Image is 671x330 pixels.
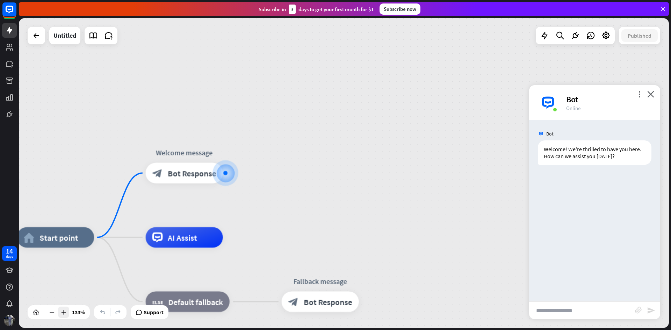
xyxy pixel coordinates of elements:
span: Default fallback [168,296,223,307]
span: Start point [39,232,78,242]
i: block_fallback [152,296,163,307]
div: 133% [70,307,87,318]
i: block_bot_response [288,296,298,307]
span: AI Assist [168,232,197,242]
div: Online [566,105,652,111]
i: more_vert [636,91,643,97]
i: send [647,306,655,315]
div: Fallback message [274,276,367,286]
i: block_attachment [635,307,642,314]
i: close [647,91,654,97]
div: Welcome! We're thrilled to have you here. How can we assist you [DATE]? [538,140,651,165]
div: Bot [566,94,652,105]
div: Subscribe in days to get your first month for $1 [259,5,374,14]
div: Untitled [53,27,76,44]
div: 3 [289,5,296,14]
button: Published [621,29,658,42]
span: Bot Response [304,296,352,307]
button: Open LiveChat chat widget [6,3,27,24]
div: Subscribe now [380,3,420,15]
span: Bot [546,131,554,137]
span: Support [144,307,164,318]
div: Welcome message [138,147,231,157]
div: 14 [6,248,13,254]
i: home_2 [23,232,34,242]
div: days [6,254,13,259]
i: block_bot_response [152,168,163,178]
span: Bot Response [168,168,216,178]
a: 14 days [2,246,17,261]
